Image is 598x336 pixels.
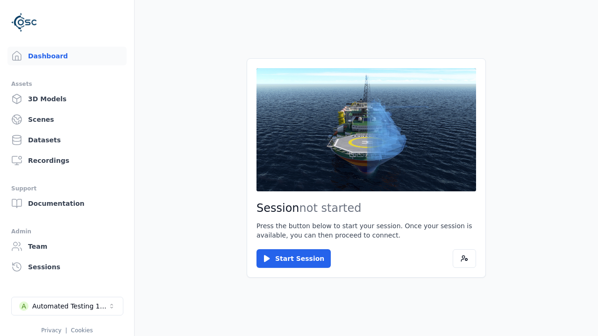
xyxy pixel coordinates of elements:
a: Documentation [7,194,127,213]
a: Dashboard [7,47,127,65]
a: Cookies [71,327,93,334]
div: Admin [11,226,123,237]
img: Logo [11,9,37,35]
p: Press the button below to start your session. Once your session is available, you can then procee... [256,221,476,240]
h2: Session [256,201,476,216]
button: Select a workspace [11,297,123,315]
span: not started [299,202,362,215]
a: Recordings [7,151,127,170]
a: Privacy [41,327,61,334]
button: Start Session [256,249,331,268]
a: Datasets [7,131,127,149]
div: A [19,301,28,311]
a: Team [7,237,127,256]
div: Support [11,183,123,194]
a: Scenes [7,110,127,129]
div: Assets [11,78,123,90]
span: | [65,327,67,334]
a: 3D Models [7,90,127,108]
div: Automated Testing 1 - Playwright [32,301,108,311]
a: Sessions [7,258,127,276]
